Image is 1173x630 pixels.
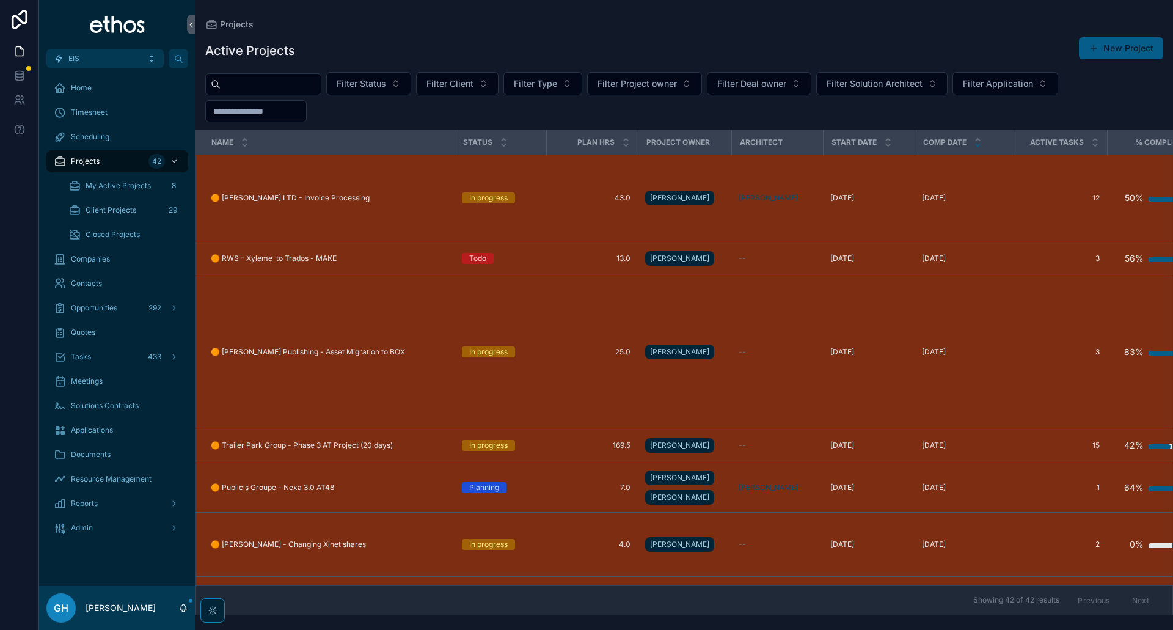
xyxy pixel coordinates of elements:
img: App logo [89,15,146,34]
a: My Active Projects8 [61,175,188,197]
span: [DATE] [830,347,854,357]
span: Home [71,83,92,93]
a: Client Projects29 [61,199,188,221]
span: 🟠 [PERSON_NAME] LTD - Invoice Processing [211,193,370,203]
div: 56% [1125,246,1144,271]
span: [DATE] [830,441,854,450]
a: 43.0 [554,193,630,203]
a: 🟠 [PERSON_NAME] LTD - Invoice Processing [211,193,447,203]
a: In progress [462,440,539,451]
span: Showing 42 of 42 results [973,596,1059,606]
div: In progress [469,346,508,357]
a: 7.0 [554,483,630,493]
a: [PERSON_NAME] [645,251,714,266]
a: [DATE] [830,483,907,493]
a: [PERSON_NAME] [645,191,714,205]
a: 🟠 Publicis Groupe - Nexa 3.0 AT48 [211,483,447,493]
button: Select Button [952,72,1058,95]
span: Timesheet [71,108,108,117]
span: Tasks [71,352,91,362]
a: 🟠 [PERSON_NAME] - Changing Xinet shares [211,540,447,549]
a: Opportunities292 [46,297,188,319]
a: Timesheet [46,101,188,123]
a: [PERSON_NAME][PERSON_NAME] [645,468,724,507]
a: [DATE] [922,483,1006,493]
a: [PERSON_NAME] [739,193,816,203]
span: Resource Management [71,474,152,484]
a: Closed Projects [61,224,188,246]
a: New Project [1079,37,1163,59]
a: In progress [462,346,539,357]
span: Documents [71,450,111,460]
a: Home [46,77,188,99]
a: Planning [462,482,539,493]
a: Contacts [46,273,188,295]
span: [DATE] [830,483,854,493]
span: [DATE] [922,540,946,549]
button: Select Button [326,72,411,95]
span: 🟠 Publicis Groupe - Nexa 3.0 AT48 [211,483,334,493]
button: Select Button [707,72,811,95]
a: [PERSON_NAME] [739,193,798,203]
span: Architect [740,137,783,147]
a: -- [739,540,816,549]
span: Plan hrs [577,137,615,147]
a: [PERSON_NAME] [739,483,798,493]
a: 🟠 Trailer Park Group - Phase 3 AT Project (20 days) [211,441,447,450]
a: Companies [46,248,188,270]
span: [DATE] [830,540,854,549]
div: 97% [1125,582,1144,606]
a: -- [739,441,816,450]
a: 13.0 [554,254,630,263]
div: 83% [1124,340,1144,364]
a: In progress [462,539,539,550]
span: 4.0 [554,540,630,549]
span: Opportunities [71,303,117,313]
a: -- [739,254,816,263]
div: Todo [469,253,486,264]
span: Projects [220,18,254,31]
div: 42% [1124,433,1144,458]
span: Active Tasks [1030,137,1084,147]
button: Select Button [816,72,948,95]
a: Tasks433 [46,346,188,368]
a: 3 [1021,254,1100,263]
a: Documents [46,444,188,466]
span: Filter Project owner [597,78,677,90]
a: [PERSON_NAME] [645,342,724,362]
a: [PERSON_NAME] [645,188,724,208]
a: [PERSON_NAME] [645,584,724,604]
a: Quotes [46,321,188,343]
a: 169.5 [554,441,630,450]
a: 3 [1021,347,1100,357]
a: [PERSON_NAME] [645,537,714,552]
span: -- [739,347,746,357]
span: Filter Deal owner [717,78,786,90]
span: [PERSON_NAME] [650,473,709,483]
span: Contacts [71,279,102,288]
a: Projects [205,18,254,31]
span: Projects [71,156,100,166]
a: Scheduling [46,126,188,148]
a: [DATE] [830,254,907,263]
span: GH [54,601,68,615]
a: Applications [46,419,188,441]
div: In progress [469,192,508,203]
a: [DATE] [830,193,907,203]
span: Filter Status [337,78,386,90]
div: 8 [166,178,181,193]
span: [DATE] [922,347,946,357]
a: [PERSON_NAME] [645,436,724,455]
div: 42 [148,154,165,169]
a: 2 [1021,540,1100,549]
a: Solutions Contracts [46,395,188,417]
a: 1 [1021,483,1100,493]
span: -- [739,441,746,450]
a: [DATE] [830,540,907,549]
a: 15 [1021,441,1100,450]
